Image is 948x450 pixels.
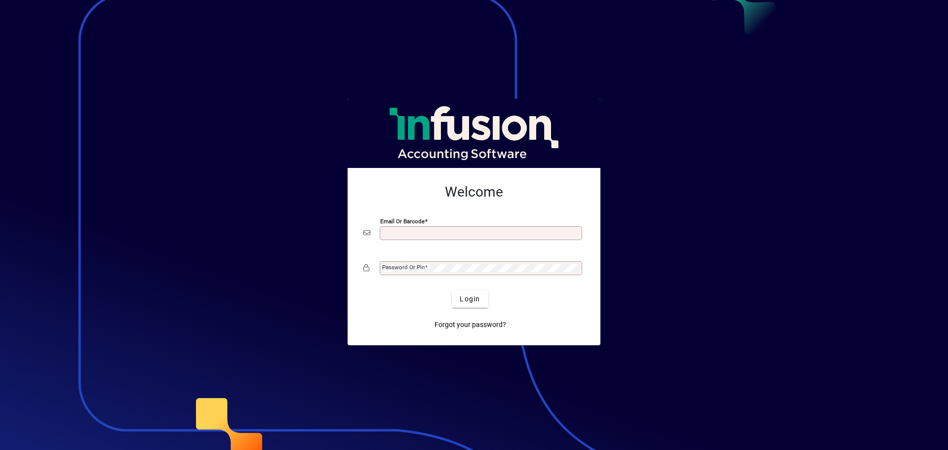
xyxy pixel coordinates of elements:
[382,264,425,271] mat-label: Password or Pin
[380,218,425,225] mat-label: Email or Barcode
[431,316,510,333] a: Forgot your password?
[363,184,585,201] h2: Welcome
[434,320,506,330] span: Forgot your password?
[452,290,488,308] button: Login
[460,294,480,304] span: Login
